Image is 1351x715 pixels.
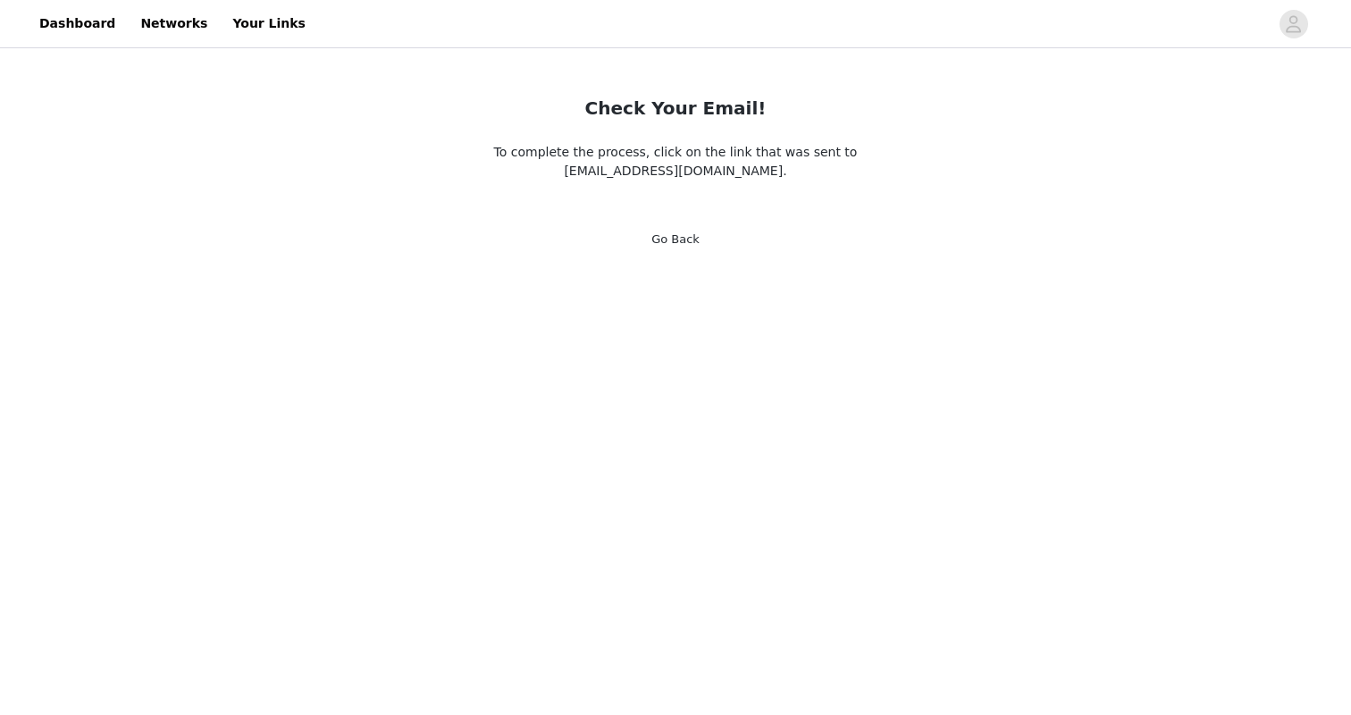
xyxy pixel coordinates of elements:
[585,95,767,122] h2: Check Your Email!
[29,4,126,44] a: Dashboard
[494,145,858,178] span: To complete the process, click on the link that was sent to [EMAIL_ADDRESS][DOMAIN_NAME].
[651,232,700,246] a: Go Back
[222,4,316,44] a: Your Links
[1285,10,1302,38] div: avatar
[130,4,218,44] a: Networks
